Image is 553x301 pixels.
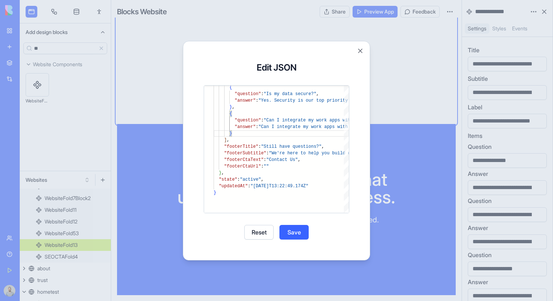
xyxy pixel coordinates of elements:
span: , [298,157,300,162]
span: "active" [240,177,261,182]
span: "footerTitle" [224,144,259,149]
span: , [222,170,224,176]
span: : [237,177,240,182]
span: "question" [235,91,261,97]
span: "[DATE]T13:22:49.174Z" [251,184,308,189]
button: Save [279,225,309,240]
span: , [232,105,234,110]
span: "question" [235,118,261,123]
span: "Contact Us" [266,157,298,162]
span: "Is my data secure?" [264,91,316,97]
span: } [219,170,221,176]
span: , [316,91,319,97]
button: Reset [244,225,274,240]
span: "Can I integrate my work apps with other software [258,124,387,129]
span: ] [224,138,227,143]
span: "answer" [235,124,256,129]
span: } [214,190,216,195]
span: : [264,157,266,162]
span: , [321,144,324,149]
span: "We're here to help you build exactly what you nee [269,151,400,156]
span: : [266,151,269,156]
span: "state" [219,177,237,182]
span: "footerCtaText" [224,157,264,162]
span: : [261,91,264,97]
span: "answer" [235,98,256,103]
h3: Edit JSON [204,62,349,74]
span: : [256,98,258,103]
span: { [229,85,232,90]
span: : [261,118,264,123]
span: "" [264,164,269,169]
span: } [229,105,232,110]
span: : [258,144,261,149]
span: , [261,177,264,182]
span: "Still have questions?" [261,144,322,149]
span: "footerCtaUrl" [224,164,261,169]
span: "updatedAt" [219,184,248,189]
span: "footerSubtitle" [224,151,266,156]
span: : [256,124,258,129]
span: "Yes. Security is our top priority. We've built in [258,98,390,103]
span: { [229,111,232,116]
span: , [227,138,229,143]
span: "Can I integrate my work apps with other software [264,118,393,123]
span: } [229,131,232,136]
span: : [248,184,251,189]
span: : [261,164,264,169]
